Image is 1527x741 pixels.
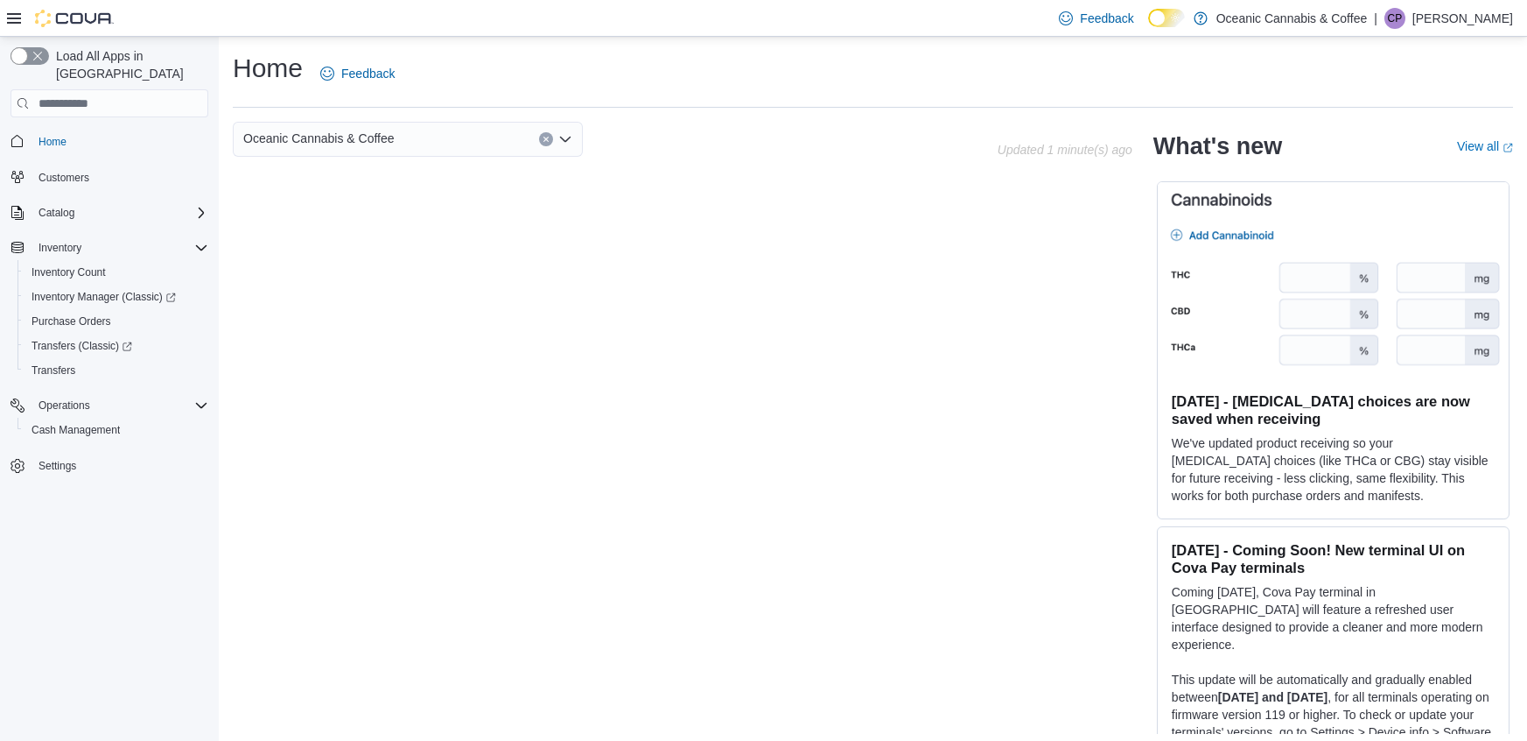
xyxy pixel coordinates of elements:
[25,262,113,283] a: Inventory Count
[1216,8,1368,29] p: Oceanic Cannabis & Coffee
[32,237,208,258] span: Inventory
[39,171,89,185] span: Customers
[243,128,395,149] span: Oceanic Cannabis & Coffee
[35,10,114,27] img: Cova
[1218,690,1327,704] strong: [DATE] and [DATE]
[1172,392,1495,427] h3: [DATE] - [MEDICAL_DATA] choices are now saved when receiving
[18,260,215,285] button: Inventory Count
[18,418,215,442] button: Cash Management
[39,241,81,255] span: Inventory
[1148,9,1185,27] input: Dark Mode
[4,128,215,153] button: Home
[25,420,208,441] span: Cash Management
[1457,139,1513,153] a: View allExternal link
[39,459,76,473] span: Settings
[32,131,74,152] a: Home
[1080,10,1133,27] span: Feedback
[1172,541,1495,576] h3: [DATE] - Coming Soon! New terminal UI on Cova Pay terminals
[32,339,132,353] span: Transfers (Classic)
[32,202,81,223] button: Catalog
[1052,1,1140,36] a: Feedback
[32,423,120,437] span: Cash Management
[25,286,208,307] span: Inventory Manager (Classic)
[1172,434,1495,505] p: We've updated product receiving so your [MEDICAL_DATA] choices (like THCa or CBG) stay visible fo...
[25,335,208,356] span: Transfers (Classic)
[39,206,74,220] span: Catalog
[25,286,183,307] a: Inventory Manager (Classic)
[1502,143,1513,153] svg: External link
[313,56,402,91] a: Feedback
[25,262,208,283] span: Inventory Count
[341,65,395,82] span: Feedback
[39,399,90,413] span: Operations
[32,455,83,476] a: Settings
[11,121,208,524] nav: Complex example
[32,363,75,378] span: Transfers
[1172,583,1495,653] p: Coming [DATE], Cova Pay terminal in [GEOGRAPHIC_DATA] will feature a refreshed user interface des...
[32,395,208,416] span: Operations
[25,311,208,332] span: Purchase Orders
[32,167,96,188] a: Customers
[32,290,176,304] span: Inventory Manager (Classic)
[32,166,208,188] span: Customers
[25,335,139,356] a: Transfers (Classic)
[1384,8,1405,29] div: Chelsea Pardy
[1388,8,1403,29] span: CP
[18,309,215,334] button: Purchase Orders
[1374,8,1377,29] p: |
[25,360,208,381] span: Transfers
[32,314,111,328] span: Purchase Orders
[18,358,215,383] button: Transfers
[4,453,215,478] button: Settings
[1148,27,1149,28] span: Dark Mode
[32,130,208,152] span: Home
[4,236,215,260] button: Inventory
[49,47,208,82] span: Load All Apps in [GEOGRAPHIC_DATA]
[233,51,303,86] h1: Home
[32,202,208,223] span: Catalog
[539,132,553,146] button: Clear input
[39,135,67,149] span: Home
[25,420,127,441] a: Cash Management
[1412,8,1513,29] p: [PERSON_NAME]
[4,165,215,190] button: Customers
[25,360,82,381] a: Transfers
[25,311,118,332] a: Purchase Orders
[558,132,572,146] button: Open list of options
[4,393,215,418] button: Operations
[1153,132,1282,160] h2: What's new
[32,395,97,416] button: Operations
[18,334,215,358] a: Transfers (Classic)
[4,201,215,225] button: Catalog
[32,237,88,258] button: Inventory
[18,285,215,309] a: Inventory Manager (Classic)
[32,265,106,279] span: Inventory Count
[32,455,208,476] span: Settings
[998,143,1132,157] p: Updated 1 minute(s) ago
